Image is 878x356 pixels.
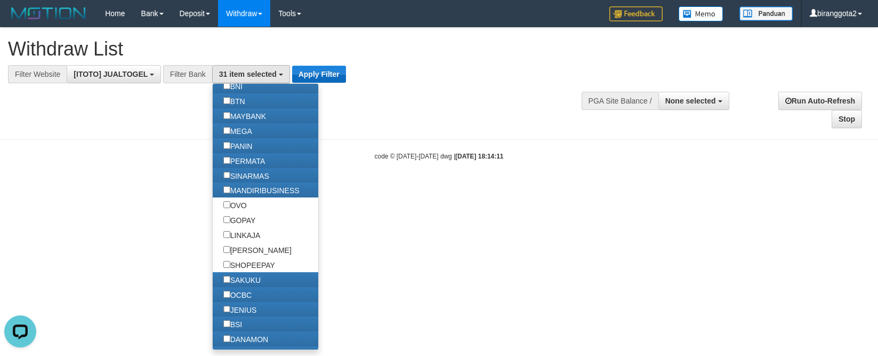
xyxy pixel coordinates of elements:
label: SAKUKU [213,272,271,287]
button: Open LiveChat chat widget [4,4,36,36]
label: [PERSON_NAME] [213,242,302,257]
input: OVO [223,201,230,208]
div: Filter Bank [163,65,212,83]
label: LINKAJA [213,227,271,242]
button: None selected [658,92,729,110]
label: SINARMAS [213,168,280,183]
input: OCBC [223,291,230,298]
input: PANIN [223,142,230,149]
label: GOPAY [213,212,267,227]
label: MAYBANK [213,108,277,123]
img: panduan.png [739,6,793,21]
label: BTN [213,93,256,108]
input: SHOPEEPAY [223,261,230,268]
input: BNI [223,82,230,89]
input: MAYBANK [223,112,230,119]
label: MEGA [213,123,263,138]
img: MOTION_logo.png [8,5,89,21]
span: [ITOTO] JUALTOGEL [74,70,148,78]
label: PANIN [213,138,263,153]
input: JENIUS [223,306,230,313]
input: [PERSON_NAME] [223,246,230,253]
input: GOPAY [223,216,230,223]
small: code © [DATE]-[DATE] dwg | [375,153,504,160]
a: Run Auto-Refresh [778,92,862,110]
h1: Withdraw List [8,38,575,60]
label: PERMATA [213,153,276,168]
img: Button%20Memo.svg [679,6,723,21]
label: OVO [213,197,257,212]
label: BNI [213,78,253,93]
button: Apply Filter [292,66,346,83]
label: OCBC [213,287,262,302]
strong: [DATE] 18:14:11 [455,153,503,160]
input: PERMATA [223,157,230,164]
label: DANAMON [213,331,279,346]
input: DANAMON [223,335,230,342]
label: JENIUS [213,302,268,317]
label: SHOPEEPAY [213,257,286,272]
input: MEGA [223,127,230,134]
input: SAKUKU [223,276,230,283]
button: [ITOTO] JUALTOGEL [67,65,161,83]
input: BTN [223,97,230,104]
div: PGA Site Balance / [582,92,658,110]
label: MANDIRIBUSINESS [213,183,310,197]
img: Feedback.jpg [609,6,663,21]
div: Filter Website [8,65,67,83]
a: Stop [832,110,862,128]
input: SINARMAS [223,172,230,179]
label: BSI [213,317,253,331]
span: None selected [665,97,716,105]
span: 31 item selected [219,70,277,78]
input: LINKAJA [223,231,230,238]
button: 31 item selected [212,65,290,83]
input: BSI [223,320,230,327]
input: MANDIRIBUSINESS [223,186,230,193]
